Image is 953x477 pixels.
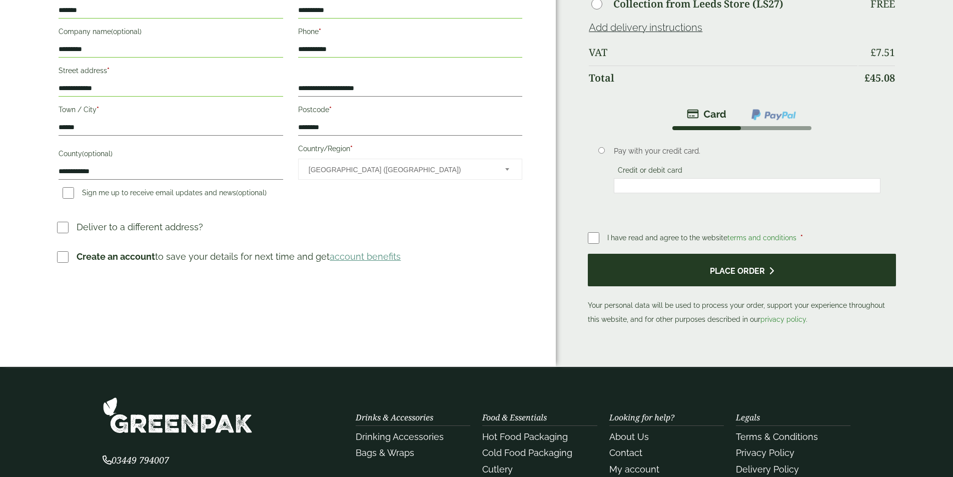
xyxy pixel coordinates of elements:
[59,147,283,164] label: County
[800,234,803,242] abbr: required
[614,146,880,157] p: Pay with your credit card.
[103,456,169,465] a: 03449 794007
[750,108,797,121] img: ppcp-gateway.png
[97,106,99,114] abbr: required
[236,189,267,197] span: (optional)
[736,431,818,442] a: Terms & Conditions
[614,166,686,177] label: Credit or debit card
[870,46,895,59] bdi: 7.51
[298,103,522,120] label: Postcode
[330,251,401,262] a: account benefits
[736,464,799,474] a: Delivery Policy
[607,234,798,242] span: I have read and agree to the website
[482,447,572,458] a: Cold Food Packaging
[589,22,702,34] a: Add delivery instructions
[329,106,332,114] abbr: required
[588,254,895,326] p: Your personal data will be used to process your order, support your experience throughout this we...
[59,64,283,81] label: Street address
[319,28,321,36] abbr: required
[589,41,857,65] th: VAT
[82,150,113,158] span: (optional)
[727,234,796,242] a: terms and conditions
[103,454,169,466] span: 03449 794007
[864,71,895,85] bdi: 45.08
[588,254,895,286] button: Place order
[609,464,659,474] a: My account
[356,431,444,442] a: Drinking Accessories
[103,397,253,433] img: GreenPak Supplies
[107,67,110,75] abbr: required
[589,66,857,90] th: Total
[870,46,876,59] span: £
[298,142,522,159] label: Country/Region
[298,159,522,180] span: Country/Region
[77,251,155,262] strong: Create an account
[309,159,492,180] span: United Kingdom (UK)
[482,431,568,442] a: Hot Food Packaging
[77,250,401,263] p: to save your details for next time and get
[609,447,642,458] a: Contact
[298,25,522,42] label: Phone
[59,25,283,42] label: Company name
[736,447,794,458] a: Privacy Policy
[617,181,877,190] iframe: Secure card payment input frame
[77,220,203,234] p: Deliver to a different address?
[59,189,271,200] label: Sign me up to receive email updates and news
[609,431,649,442] a: About Us
[111,28,142,36] span: (optional)
[59,103,283,120] label: Town / City
[760,315,806,323] a: privacy policy
[687,108,726,120] img: stripe.png
[350,145,353,153] abbr: required
[864,71,870,85] span: £
[482,464,513,474] a: Cutlery
[356,447,414,458] a: Bags & Wraps
[63,187,74,199] input: Sign me up to receive email updates and news(optional)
